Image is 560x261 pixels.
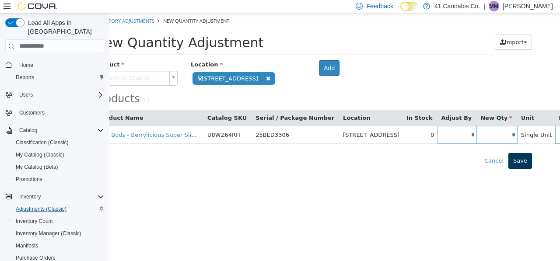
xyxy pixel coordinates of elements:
a: Classification (Classic) [12,137,72,148]
a: Inventory Manager (Classic) [12,228,85,239]
td: 0 [294,113,328,131]
button: Inventory Count [9,215,108,227]
button: Serial / Package Number [146,101,227,109]
span: New Qty [371,101,403,108]
p: | [483,1,485,11]
button: Customers [2,106,108,119]
span: Adjustments (Classic) [16,205,66,212]
span: Manifests [12,240,104,251]
p: [PERSON_NAME] [503,1,553,11]
span: Reports [16,74,34,81]
span: MM [490,1,498,11]
button: My Catalog (Classic) [9,149,108,161]
button: Manifests [9,240,108,252]
button: Adjustments (Classic) [9,203,108,215]
button: Catalog [2,124,108,136]
button: Import [385,21,423,37]
span: Reports [12,72,104,83]
a: Inventory Count [12,216,56,226]
span: Home [16,59,104,70]
span: Users [16,90,104,100]
td: 25BED3306 [143,113,230,131]
td: U8WZ64RH [94,113,143,131]
button: Adjust By [332,101,364,109]
span: My Catalog (Beta) [16,164,58,171]
span: Classification (Classic) [16,139,69,146]
button: Home [2,59,108,71]
span: Inventory [16,191,104,202]
span: Load All Apps in [GEOGRAPHIC_DATA] [24,18,104,36]
a: My Catalog (Classic) [12,150,68,160]
button: Inventory Manager (Classic) [9,227,108,240]
span: Inventory Manager (Classic) [12,228,104,239]
span: Manifests [16,242,38,249]
img: Cova [17,2,57,10]
a: My Catalog (Beta) [12,162,62,172]
span: Location [81,48,113,55]
span: Catalog [16,125,104,136]
a: Home [16,60,37,70]
button: Save [399,140,423,156]
button: Inventory [16,191,44,202]
button: Unit [412,101,427,109]
button: Users [16,90,36,100]
span: Single Unit [412,118,443,125]
button: Reports [9,71,108,84]
a: Reports [12,72,38,83]
span: Adjustments (Classic) [12,204,104,214]
button: Catalog SKU [98,101,139,109]
button: Location [234,101,262,109]
span: Store Inventory Audit [448,114,507,131]
span: Customers [16,107,104,118]
span: Inventory Count [16,218,53,225]
button: Add [210,47,230,63]
span: Customers [19,109,45,116]
a: Store Inventory Audit [448,114,519,130]
span: Inventory Count [12,216,104,226]
span: [STREET_ADDRESS] [234,118,290,125]
button: Catalog [16,125,41,136]
p: 41 Cannabis Co. [434,1,480,11]
span: Promotions [16,176,42,183]
button: Cancel [370,140,399,156]
button: Inventory [2,191,108,203]
input: Dark Mode [400,2,419,11]
span: Reason Code [449,101,495,108]
span: Catalog [19,127,37,134]
span: My Catalog (Classic) [16,151,64,158]
span: [STREET_ADDRESS] [83,59,166,72]
span: Home [19,62,33,69]
span: Users [19,91,33,98]
span: Inventory [19,193,41,200]
span: Inventory Manager (Classic) [16,230,81,237]
a: Customers [16,108,48,118]
div: Matt Morrisey [489,1,499,11]
a: Manifests [12,240,42,251]
small: ( ) [31,83,40,91]
button: Classification (Classic) [9,136,108,149]
button: My Catalog (Beta) [9,161,108,173]
span: Feedback [366,2,393,10]
a: Adjustments (Classic) [12,204,70,214]
span: New Quantity Adjustment [54,4,120,11]
button: In Stock [297,101,325,109]
button: Promotions [9,173,108,185]
span: Promotions [12,174,104,184]
span: Classification (Classic) [12,137,104,148]
button: Users [2,89,108,101]
span: My Catalog (Classic) [12,150,104,160]
a: Promotions [12,174,46,184]
span: My Catalog (Beta) [12,162,104,172]
span: Import [395,26,414,32]
span: 1 [33,83,38,91]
